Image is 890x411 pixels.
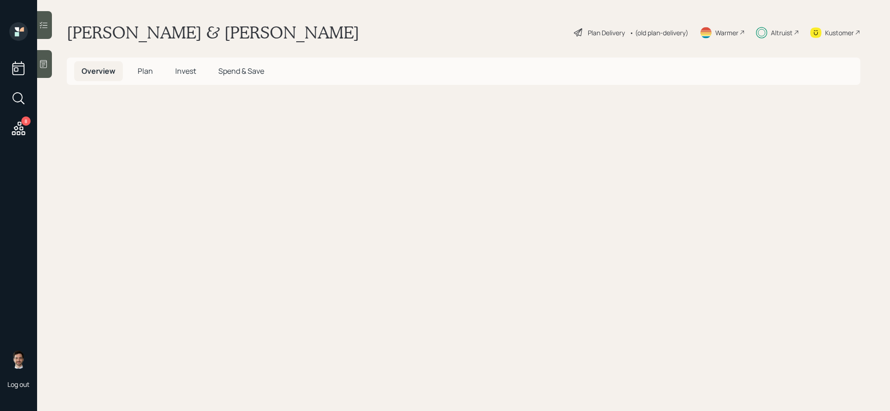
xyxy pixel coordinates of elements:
[825,28,854,38] div: Kustomer
[138,66,153,76] span: Plan
[771,28,793,38] div: Altruist
[82,66,115,76] span: Overview
[9,350,28,369] img: jonah-coleman-headshot.png
[588,28,625,38] div: Plan Delivery
[218,66,264,76] span: Spend & Save
[67,22,359,43] h1: [PERSON_NAME] & [PERSON_NAME]
[21,116,31,126] div: 8
[629,28,688,38] div: • (old plan-delivery)
[175,66,196,76] span: Invest
[715,28,738,38] div: Warmer
[7,380,30,389] div: Log out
